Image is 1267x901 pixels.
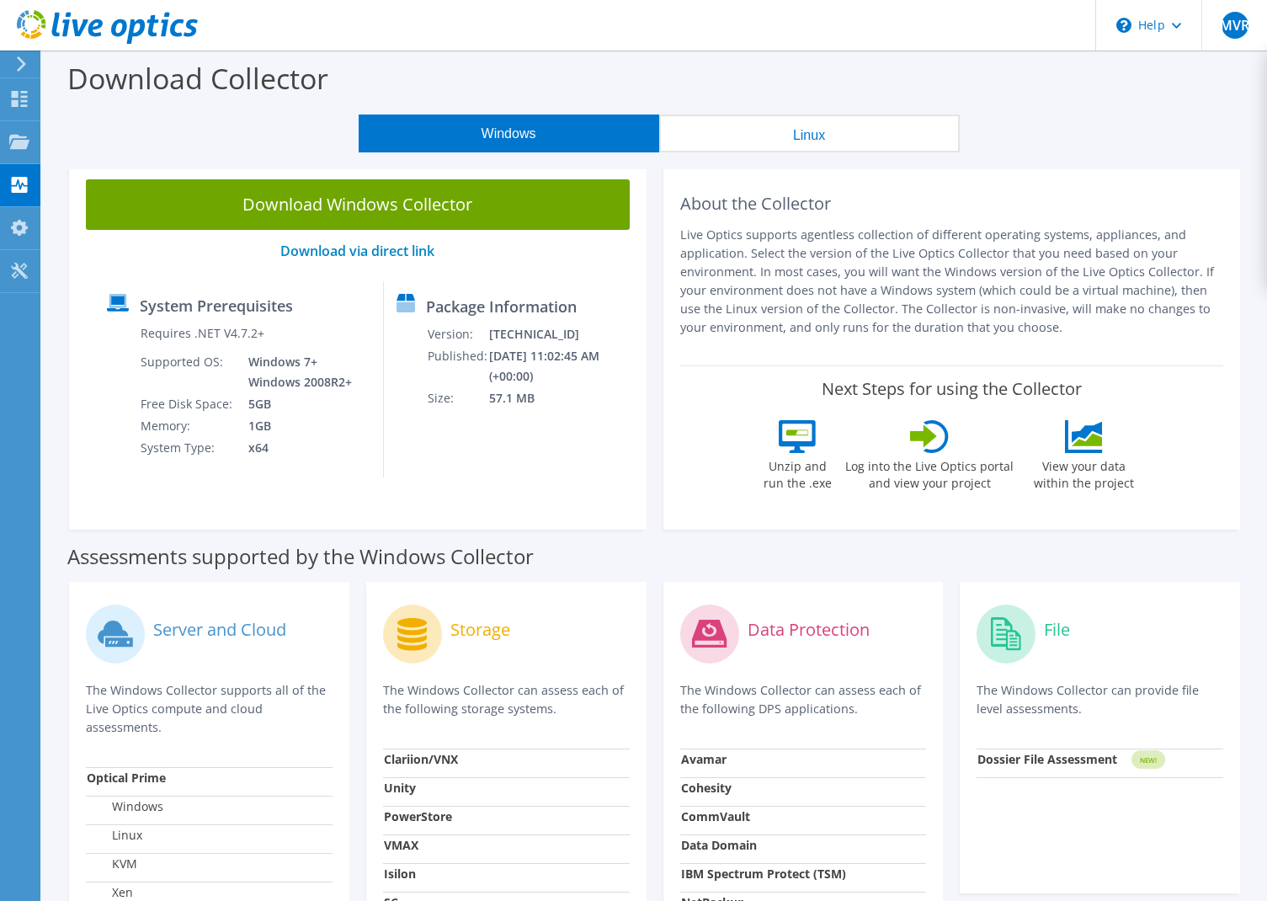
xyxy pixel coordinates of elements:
[426,298,577,315] label: Package Information
[681,780,732,796] strong: Cohesity
[384,866,416,882] strong: Isilon
[681,837,757,853] strong: Data Domain
[680,226,1224,337] p: Live Optics supports agentless collection of different operating systems, appliances, and applica...
[359,115,659,152] button: Windows
[488,387,638,409] td: 57.1 MB
[236,393,355,415] td: 5GB
[1116,18,1131,33] svg: \n
[87,798,163,815] label: Windows
[427,345,488,387] td: Published:
[1140,755,1157,765] tspan: NEW!
[680,194,1224,214] h2: About the Collector
[236,415,355,437] td: 1GB
[681,808,750,824] strong: CommVault
[140,297,293,314] label: System Prerequisites
[977,681,1223,718] p: The Windows Collector can provide file level assessments.
[659,115,960,152] button: Linux
[67,548,534,565] label: Assessments supported by the Windows Collector
[681,866,846,882] strong: IBM Spectrum Protect (TSM)
[67,59,328,98] label: Download Collector
[822,379,1082,399] label: Next Steps for using the Collector
[141,325,264,342] label: Requires .NET V4.7.2+
[87,770,166,786] strong: Optical Prime
[748,621,870,638] label: Data Protection
[87,884,133,901] label: Xen
[488,345,638,387] td: [DATE] 11:02:45 AM (+00:00)
[383,681,630,718] p: The Windows Collector can assess each of the following storage systems.
[488,323,638,345] td: [TECHNICAL_ID]
[384,837,418,853] strong: VMAX
[140,415,236,437] td: Memory:
[87,827,142,844] label: Linux
[236,351,355,393] td: Windows 7+ Windows 2008R2+
[236,437,355,459] td: x64
[1023,453,1144,492] label: View your data within the project
[680,681,927,718] p: The Windows Collector can assess each of the following DPS applications.
[86,179,630,230] a: Download Windows Collector
[844,453,1014,492] label: Log into the Live Optics portal and view your project
[681,751,727,767] strong: Avamar
[427,323,488,345] td: Version:
[140,437,236,459] td: System Type:
[384,751,458,767] strong: Clariion/VNX
[384,780,416,796] strong: Unity
[140,393,236,415] td: Free Disk Space:
[759,453,836,492] label: Unzip and run the .exe
[86,681,333,737] p: The Windows Collector supports all of the Live Optics compute and cloud assessments.
[384,808,452,824] strong: PowerStore
[1044,621,1070,638] label: File
[280,242,434,260] a: Download via direct link
[140,351,236,393] td: Supported OS:
[87,856,137,872] label: KVM
[153,621,286,638] label: Server and Cloud
[450,621,510,638] label: Storage
[1222,12,1248,39] span: MVR
[977,751,1117,767] strong: Dossier File Assessment
[427,387,488,409] td: Size:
